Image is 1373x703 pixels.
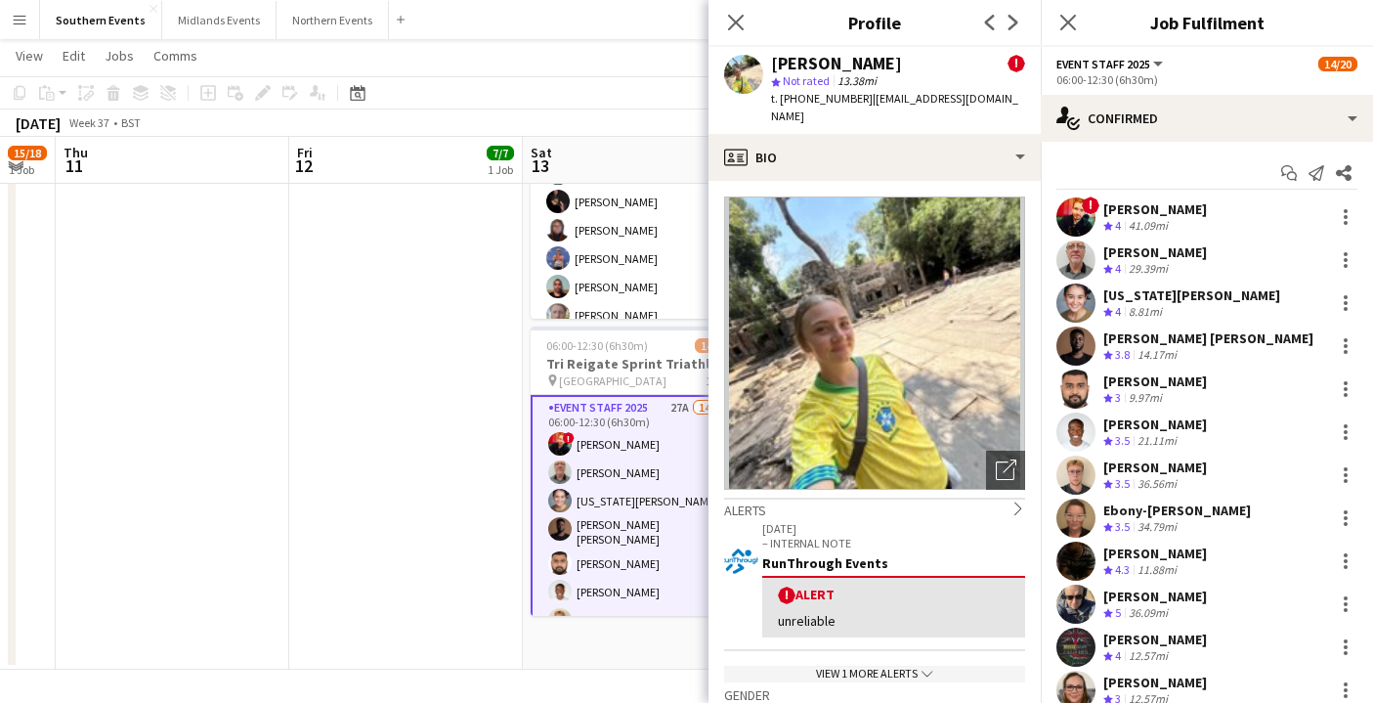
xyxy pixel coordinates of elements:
div: [PERSON_NAME] [1103,674,1207,691]
span: 15/18 [8,146,47,160]
h3: Profile [708,10,1041,35]
span: 13.38mi [834,73,880,88]
div: 12.57mi [1125,648,1172,665]
span: ! [1008,55,1025,72]
div: [PERSON_NAME] [1103,200,1207,218]
button: Southern Events [40,1,162,39]
span: Week 37 [64,115,113,130]
a: Jobs [97,43,142,68]
div: [PERSON_NAME] [1103,588,1207,605]
div: 9.97mi [1125,390,1166,407]
span: 11 [61,154,88,177]
span: Thu [64,144,88,161]
div: Bio [708,134,1041,181]
span: 14/20 [1318,57,1357,71]
div: [PERSON_NAME] [PERSON_NAME] [1103,330,1313,347]
span: 4 [1115,218,1121,233]
span: Comms [153,47,197,65]
div: 36.09mi [1125,605,1172,622]
span: Event Staff 2025 [1056,57,1150,71]
div: View 1 more alerts [724,666,1025,682]
div: RunThrough Events [762,554,1025,572]
span: Fri [297,144,313,161]
div: 14.17mi [1134,347,1180,364]
span: 3.5 [1115,476,1130,491]
div: 29.39mi [1125,261,1172,278]
div: 1 Job [9,162,46,177]
span: 13 [528,154,552,177]
img: Crew avatar or photo [724,197,1025,490]
button: Midlands Events [162,1,277,39]
div: BST [121,115,141,130]
span: 3.8 [1115,347,1130,362]
span: 4 [1115,648,1121,663]
div: 21.11mi [1134,433,1180,450]
span: 4.3 [1115,562,1130,577]
a: View [8,43,51,68]
span: Jobs [105,47,134,65]
span: Edit [63,47,85,65]
div: [PERSON_NAME] [1103,545,1207,562]
span: Not rated [783,73,830,88]
span: 4 [1115,304,1121,319]
div: [PERSON_NAME] [1103,416,1207,433]
div: 06:00-12:30 (6h30m) [1056,72,1357,87]
span: 06:00-12:30 (6h30m) [546,338,648,353]
span: Sat [531,144,552,161]
button: Northern Events [277,1,389,39]
div: [PERSON_NAME] [771,55,902,72]
div: Alert [778,586,1009,604]
div: [DATE] [16,113,61,133]
span: [GEOGRAPHIC_DATA] [559,373,666,388]
span: 3.5 [1115,519,1130,534]
div: 11.88mi [1134,562,1180,579]
h3: Tri Reigate Sprint Triathlon [531,355,750,373]
div: Ebony-[PERSON_NAME] [1103,502,1251,519]
span: 5 [1115,605,1121,620]
div: unreliable [778,612,1009,630]
span: 3.5 [1115,433,1130,448]
span: 1 Role [706,373,734,388]
p: [DATE] [762,521,1025,536]
div: 8.81mi [1125,304,1166,321]
span: 14/20 [695,338,734,353]
div: [PERSON_NAME] [1103,373,1207,390]
span: | [EMAIL_ADDRESS][DOMAIN_NAME] [771,91,1018,123]
div: Alerts [724,498,1025,519]
span: 4 [1115,261,1121,276]
h3: Job Fulfilment [1041,10,1373,35]
a: Edit [55,43,93,68]
div: [PERSON_NAME] [1103,243,1207,261]
div: 41.09mi [1125,218,1172,235]
div: 34.79mi [1134,519,1180,536]
a: Comms [146,43,205,68]
div: 1 Job [488,162,513,177]
app-job-card: 06:00-12:30 (6h30m)14/20Tri Reigate Sprint Triathlon [GEOGRAPHIC_DATA]1 RoleEvent Staff 202527A14... [531,327,750,616]
div: Open photos pop-in [986,451,1025,490]
span: ! [778,587,795,604]
span: 7/7 [487,146,514,160]
div: [PERSON_NAME] [1103,459,1207,476]
div: [US_STATE][PERSON_NAME] [1103,286,1280,304]
span: ! [1082,197,1099,214]
span: 12 [294,154,313,177]
div: 36.56mi [1134,476,1180,493]
span: 3 [1115,390,1121,405]
div: Confirmed [1041,95,1373,142]
span: View [16,47,43,65]
div: [PERSON_NAME] [1103,631,1207,648]
p: – INTERNAL NOTE [762,536,1025,550]
span: t. [PHONE_NUMBER] [771,91,873,106]
span: ! [563,432,575,444]
button: Event Staff 2025 [1056,57,1166,71]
